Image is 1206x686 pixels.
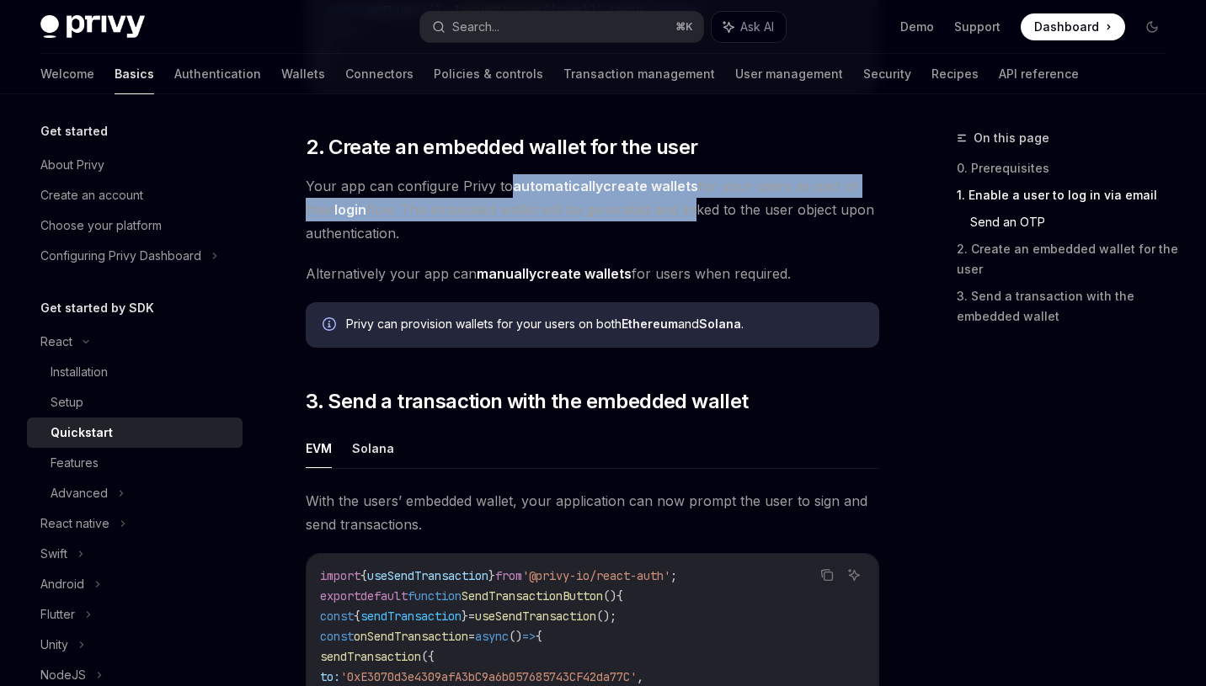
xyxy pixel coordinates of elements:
button: Copy the contents from the code block [816,564,838,586]
span: onSendTransaction [354,629,468,644]
span: '0xE3070d3e4309afA3bC9a6b057685743CF42da77C' [340,669,637,684]
span: ; [670,568,677,583]
span: to: [320,669,340,684]
div: Create an account [40,185,143,205]
span: import [320,568,360,583]
a: User management [735,54,843,94]
div: Quickstart [51,423,113,443]
span: useSendTransaction [367,568,488,583]
strong: automatically [513,178,603,194]
span: function [408,588,462,604]
span: Ask AI [740,19,774,35]
span: On this page [974,128,1049,148]
span: export [320,588,360,604]
a: manuallycreate wallets [477,265,632,283]
div: NodeJS [40,665,86,685]
strong: login [334,201,366,218]
strong: Ethereum [622,316,678,331]
a: Authentication [174,54,261,94]
span: ({ [421,649,435,664]
span: from [495,568,522,583]
a: Security [863,54,911,94]
button: EVM [306,428,332,468]
span: ⌘ K [675,20,693,34]
a: About Privy [27,150,243,180]
span: = [468,609,475,624]
div: Swift [40,544,67,564]
button: Ask AI [843,564,865,586]
div: Privy can provision wallets for your users on both and . [346,316,862,334]
span: sendTransaction [360,609,462,624]
a: 1. Enable a user to log in via email [957,182,1179,209]
span: () [509,629,522,644]
span: = [468,629,475,644]
div: Android [40,574,84,594]
span: (); [596,609,616,624]
div: Installation [51,362,108,382]
div: Search... [452,17,499,37]
span: SendTransactionButton [462,588,603,604]
div: Unity [40,635,68,655]
span: Alternatively your app can for users when required. [306,262,879,285]
span: const [320,629,354,644]
strong: Solana [699,316,741,331]
a: Installation [27,357,243,387]
a: Choose your platform [27,210,243,241]
h5: Get started by SDK [40,298,154,318]
span: sendTransaction [320,649,421,664]
a: 0. Prerequisites [957,155,1179,182]
a: Send an OTP [970,209,1179,236]
div: React native [40,513,109,534]
span: { [616,588,623,604]
span: With the users’ embedded wallet, your application can now prompt the user to sign and send transa... [306,489,879,536]
span: Your app can configure Privy to for your users as part of their flow. The embedded wallet will be... [306,174,879,245]
strong: manually [477,265,536,282]
span: const [320,609,354,624]
span: { [536,629,542,644]
a: Policies & controls [434,54,543,94]
div: About Privy [40,155,104,175]
span: => [522,629,536,644]
span: { [354,609,360,624]
a: 2. Create an embedded wallet for the user [957,236,1179,283]
div: Choose your platform [40,215,162,236]
a: API reference [999,54,1079,94]
a: Demo [900,19,934,35]
svg: Info [323,317,339,334]
a: Recipes [931,54,979,94]
span: default [360,588,408,604]
a: Wallets [281,54,325,94]
div: Advanced [51,483,108,503]
button: Solana [352,428,394,468]
div: Flutter [40,604,75,625]
h5: Get started [40,121,108,141]
button: Toggle dark mode [1139,13,1166,40]
span: useSendTransaction [475,609,596,624]
span: async [475,629,509,644]
span: } [488,568,495,583]
a: Quickstart [27,417,243,448]
a: 3. Send a transaction with the embedded wallet [957,283,1179,330]
span: { [360,568,367,583]
a: Transaction management [563,54,715,94]
span: '@privy-io/react-auth' [522,568,670,583]
a: Connectors [345,54,414,94]
a: Welcome [40,54,94,94]
span: , [637,669,643,684]
a: Support [954,19,1001,35]
span: () [603,588,616,604]
a: Create an account [27,180,243,210]
a: automaticallycreate wallets [513,178,698,195]
a: Features [27,448,243,478]
button: Ask AI [712,12,786,42]
a: Setup [27,387,243,417]
span: Dashboard [1034,19,1099,35]
span: } [462,609,468,624]
button: Search...⌘K [420,12,704,42]
div: Features [51,453,99,473]
img: dark logo [40,15,145,39]
a: Basics [115,54,154,94]
div: Configuring Privy Dashboard [40,246,201,266]
div: React [40,332,72,352]
div: Setup [51,392,83,412]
